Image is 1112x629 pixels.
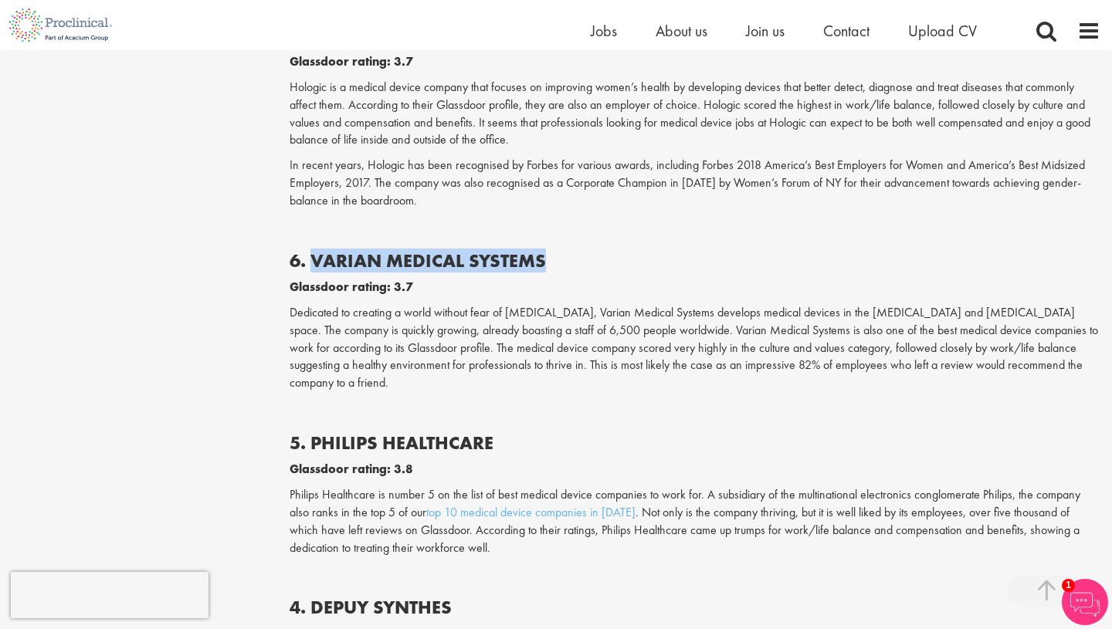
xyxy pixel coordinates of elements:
p: In recent years, Hologic has been recognised by Forbes for various awards, including Forbes 2018 ... [290,157,1100,210]
iframe: reCAPTCHA [11,572,208,618]
a: About us [656,21,707,41]
img: Chatbot [1062,579,1108,625]
b: 4. DEPUY SYNTHES [290,595,452,619]
a: Join us [746,21,785,41]
b: 5. PHILIPS HEALTHCARE [290,431,493,455]
b: Glassdoor rating: 3.7 [290,53,413,69]
span: 1 [1062,579,1075,592]
p: Hologic is a medical device company that focuses on improving women’s health by developing device... [290,79,1100,149]
p: Philips Healthcare is number 5 on the list of best medical device companies to work for. A subsid... [290,486,1100,556]
a: Jobs [591,21,617,41]
a: Upload CV [908,21,977,41]
b: Glassdoor rating: 3.8 [290,461,413,477]
a: Contact [823,21,870,41]
b: 6. VARIAN MEDICAL SYSTEMS [290,249,546,272]
a: top 10 medical device companies in [DATE] [426,504,636,520]
p: Dedicated to creating a world without fear of [MEDICAL_DATA], Varian Medical Systems develops med... [290,304,1100,392]
b: Glassdoor rating: 3.7 [290,279,413,295]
